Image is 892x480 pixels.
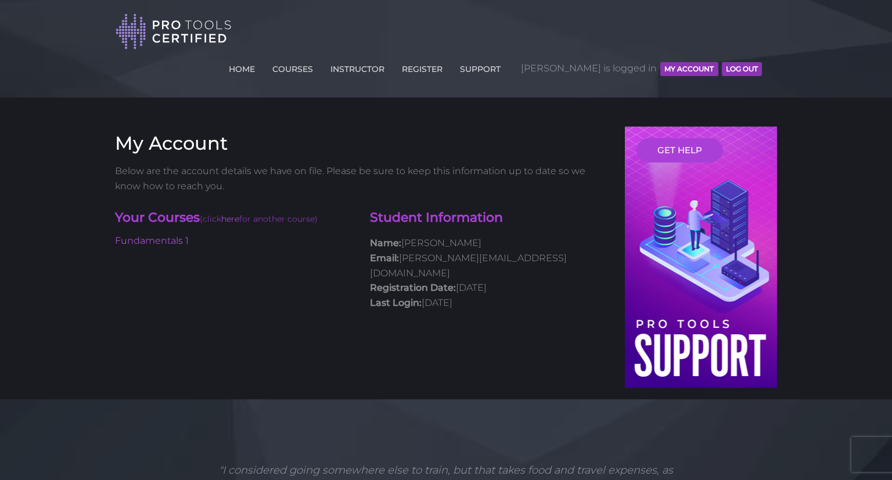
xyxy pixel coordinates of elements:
strong: Registration Date: [370,282,456,293]
a: Fundamentals 1 [115,235,189,246]
p: [PERSON_NAME] [PERSON_NAME][EMAIL_ADDRESS][DOMAIN_NAME] [DATE] [DATE] [370,236,607,310]
a: HOME [226,57,258,76]
h4: Student Information [370,209,607,227]
span: [PERSON_NAME] is logged in [521,51,762,86]
p: Below are the account details we have on file. Please be sure to keep this information up to date... [115,164,607,193]
strong: Email: [370,252,399,264]
button: MY ACCOUNT [660,62,718,76]
a: SUPPORT [457,57,503,76]
img: Pro Tools Certified Logo [116,13,232,50]
a: REGISTER [399,57,445,76]
a: here [221,214,239,224]
button: Log Out [722,62,762,76]
span: (click for another course) [200,214,318,224]
a: INSTRUCTOR [328,57,387,76]
strong: Last Login: [370,297,422,308]
a: COURSES [269,57,316,76]
strong: Name: [370,237,401,248]
h3: My Account [115,132,607,154]
a: GET HELP [636,138,723,163]
h4: Your Courses [115,209,353,228]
